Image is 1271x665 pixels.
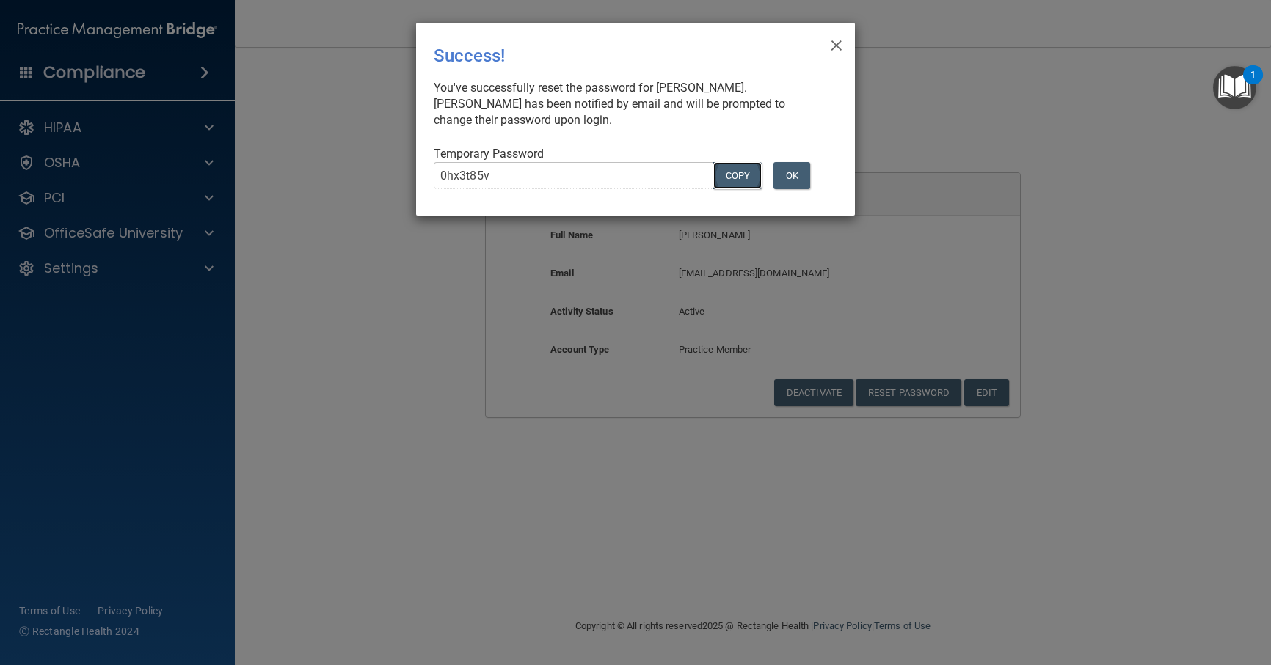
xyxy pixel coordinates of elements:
iframe: To enrich screen reader interactions, please activate Accessibility in Grammarly extension settings [1198,564,1253,620]
button: COPY [713,162,762,189]
div: 1 [1250,75,1256,94]
button: Open Resource Center, 1 new notification [1213,66,1256,109]
div: You've successfully reset the password for [PERSON_NAME]. [PERSON_NAME] has been notified by emai... [434,80,826,128]
span: Temporary Password [434,147,544,161]
button: OK [773,162,810,189]
div: Success! [434,34,777,77]
span: × [830,29,843,58]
